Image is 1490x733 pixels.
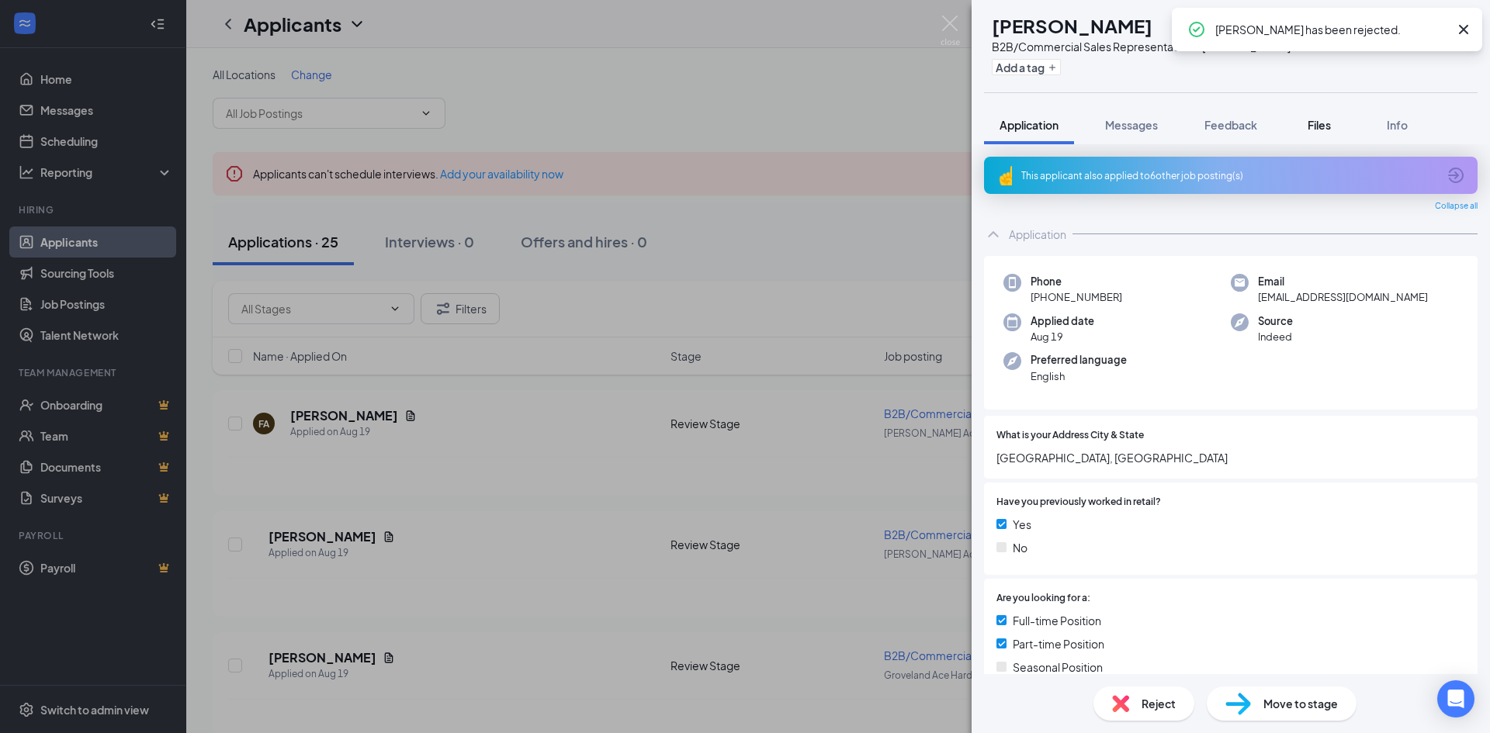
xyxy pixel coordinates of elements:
[996,428,1144,443] span: What is your Address City & State
[1031,274,1122,289] span: Phone
[1187,20,1206,39] svg: CheckmarkCircle
[1204,118,1257,132] span: Feedback
[1258,329,1293,344] span: Indeed
[992,59,1061,75] button: PlusAdd a tag
[1435,200,1478,213] span: Collapse all
[1048,63,1057,72] svg: Plus
[1013,516,1031,533] span: Yes
[1013,635,1104,652] span: Part-time Position
[1009,226,1066,242] div: Application
[992,12,1152,39] h1: [PERSON_NAME]
[1031,368,1127,384] span: English
[1308,118,1331,132] span: Files
[996,591,1090,606] span: Are you looking for a:
[1387,118,1408,132] span: Info
[996,449,1465,466] span: [GEOGRAPHIC_DATA], [GEOGRAPHIC_DATA]
[1258,313,1293,329] span: Source
[1013,659,1103,676] span: Seasonal Position
[1258,289,1428,305] span: [EMAIL_ADDRESS][DOMAIN_NAME]
[1013,539,1027,556] span: No
[1000,118,1059,132] span: Application
[1215,20,1448,39] div: [PERSON_NAME] has been rejected.
[1031,289,1122,305] span: [PHONE_NUMBER]
[1454,20,1473,39] svg: Cross
[996,495,1161,510] span: Have you previously worked in retail?
[1021,169,1437,182] div: This applicant also applied to 6 other job posting(s)
[1031,352,1127,368] span: Preferred language
[1263,695,1338,712] span: Move to stage
[1447,166,1465,185] svg: ArrowCircle
[1258,274,1428,289] span: Email
[1031,313,1094,329] span: Applied date
[992,39,1364,54] div: B2B/Commercial Sales Representative at [PERSON_NAME] Ace Hardware
[1437,680,1474,717] div: Open Intercom Messenger
[1142,695,1176,712] span: Reject
[1013,612,1101,629] span: Full-time Position
[1031,329,1094,344] span: Aug 19
[984,225,1003,244] svg: ChevronUp
[1105,118,1158,132] span: Messages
